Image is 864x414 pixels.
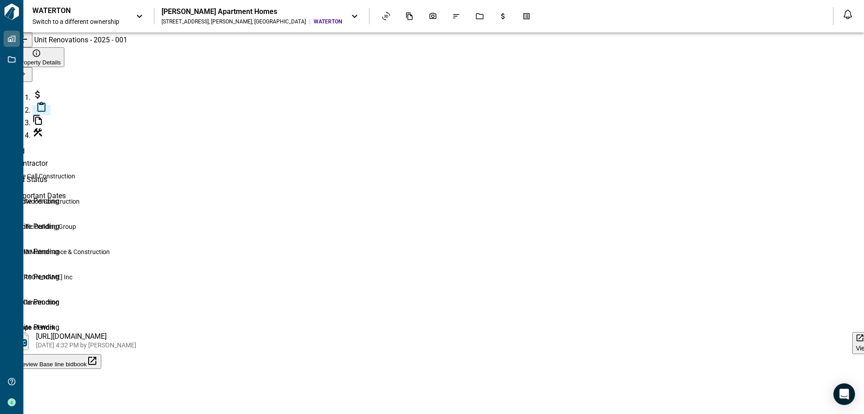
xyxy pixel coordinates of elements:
div: Takeoff Center [517,9,536,24]
div: [PERSON_NAME] Apartment Homes [162,7,342,16]
div: Photos [423,9,442,24]
span: FMM Maintenance & Construction [14,248,110,255]
span: Unit Renovations - 2025 - 001 [34,36,127,44]
span: Wildwood Construction [14,198,80,205]
div: Open Intercom Messenger [833,383,855,405]
div: Budgets [494,9,513,24]
button: Open notification feed [841,7,855,22]
div: Jobs [470,9,489,24]
div: Documents [400,9,419,24]
div: Issues & Info [447,9,466,24]
span: Pacific Building Group [14,223,76,230]
div: Contractor [14,155,282,172]
span: [PERSON_NAME] Inc [14,273,72,281]
div: Invite Pending [14,323,282,332]
button: Property Details [14,47,64,67]
span: 3F Construction [14,299,59,306]
div: Asset View [377,9,396,24]
span: WATERTON [314,18,342,25]
div: [STREET_ADDRESS] , [PERSON_NAME] , [GEOGRAPHIC_DATA] [162,18,306,25]
span: One Call Construction [14,173,75,180]
span: Property Details [18,59,61,66]
p: WATERTON [32,6,113,15]
span: Switch to a different ownership [32,17,127,26]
